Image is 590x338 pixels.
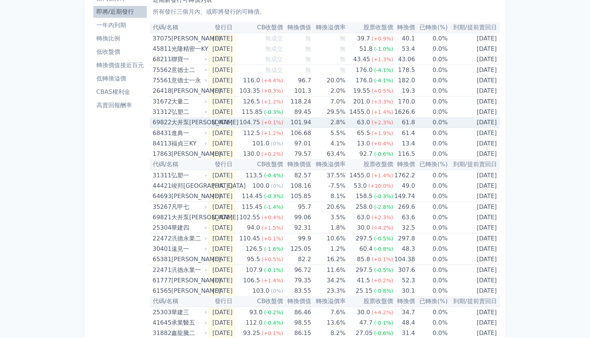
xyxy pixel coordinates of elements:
[283,191,311,202] td: 105.85
[355,223,372,233] div: 30.0
[393,149,415,159] td: 116.5
[393,159,415,170] th: 轉換價
[305,45,311,52] span: 無
[283,202,311,213] td: 95.7
[415,44,448,54] td: 0.0%
[93,61,147,70] li: 轉換價值接近百元
[93,59,147,71] a: 轉換價值接近百元
[153,96,170,107] div: 31672
[415,191,448,202] td: 0.0%
[93,86,147,98] a: CBAS權利金
[153,223,170,233] div: 25304
[208,149,235,159] td: [DATE]
[352,54,372,65] div: 43.45
[352,181,369,191] div: 53.0
[393,44,415,54] td: 53.4
[372,225,393,231] span: (+4.2%)
[93,33,147,45] a: 轉換比例
[448,65,500,76] td: [DATE]
[261,236,283,242] span: (+0.1%)
[153,107,170,117] div: 31312
[372,130,393,136] span: (+1.9%)
[415,159,448,170] th: 已轉換(%)
[93,46,147,58] a: 低收盤價
[355,33,372,44] div: 39.7
[153,191,170,201] div: 64693
[354,233,374,244] div: 297.5
[372,36,393,42] span: (+0.9%)
[171,181,205,191] div: 竣邦[GEOGRAPHIC_DATA]
[271,141,283,147] span: (0%)
[153,128,170,138] div: 68431
[340,66,346,73] span: 無
[393,128,415,139] td: 61.4
[415,54,448,65] td: 0.0%
[264,267,283,273] span: (-0.1%)
[251,138,271,149] div: 101.0
[283,128,311,139] td: 106.68
[415,75,448,86] td: 0.0%
[93,7,147,16] li: 即將/近期發行
[208,275,235,286] td: [DATE]
[354,191,374,201] div: 158.5
[283,117,311,128] td: 101.94
[245,223,262,233] div: 94.0
[393,254,415,265] td: 104.38
[238,86,261,96] div: 103.35
[283,149,311,159] td: 79.57
[171,223,205,233] div: 華建四
[393,265,415,276] td: 307.6
[208,75,235,86] td: [DATE]
[283,254,311,265] td: 82.2
[251,181,271,191] div: 100.0
[372,214,393,220] span: (+2.3%)
[355,138,372,149] div: 13.0
[448,265,500,276] td: [DATE]
[448,149,500,159] td: [DATE]
[93,19,147,31] a: 一年內到期
[153,149,170,159] div: 17863
[283,212,311,223] td: 99.06
[208,223,235,233] td: [DATE]
[352,96,372,107] div: 201.0
[171,138,205,149] div: 福貞三KY
[93,6,147,18] a: 即將/近期發行
[208,96,235,107] td: [DATE]
[415,170,448,181] td: 0.0%
[355,254,372,265] div: 85.8
[393,223,415,233] td: 32.5
[393,233,415,244] td: 297.8
[311,96,346,107] td: 7.0%
[448,107,500,117] td: [DATE]
[208,181,235,191] td: [DATE]
[311,86,346,96] td: 2.0%
[415,254,448,265] td: 0.0%
[311,212,346,223] td: 3.5%
[415,117,448,128] td: 0.0%
[171,212,205,223] div: 大井泵[PERSON_NAME]
[265,56,283,63] span: 無成交
[153,170,170,181] div: 31311
[415,22,448,33] th: 已轉換(%)
[261,88,283,94] span: (+0.3%)
[374,67,393,73] span: (-4.1%)
[93,21,147,30] li: 一年內到期
[393,65,415,76] td: 178.5
[415,223,448,233] td: 0.0%
[171,44,205,54] div: 光隆精密一KY
[261,99,283,105] span: (+1.2%)
[93,73,147,85] a: 低轉換溢價
[261,78,283,83] span: (+4.4%)
[393,244,415,254] td: 48.3
[171,254,205,265] div: [PERSON_NAME]
[93,101,147,110] li: 高賣回報酬率
[208,128,235,139] td: [DATE]
[448,233,500,244] td: [DATE]
[393,212,415,223] td: 63.6
[171,117,205,128] div: 大井泵[PERSON_NAME]
[150,22,208,33] th: 代碼/名稱
[208,138,235,149] td: [DATE]
[241,75,261,86] div: 116.0
[153,244,170,254] div: 30401
[241,128,261,138] div: 112.5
